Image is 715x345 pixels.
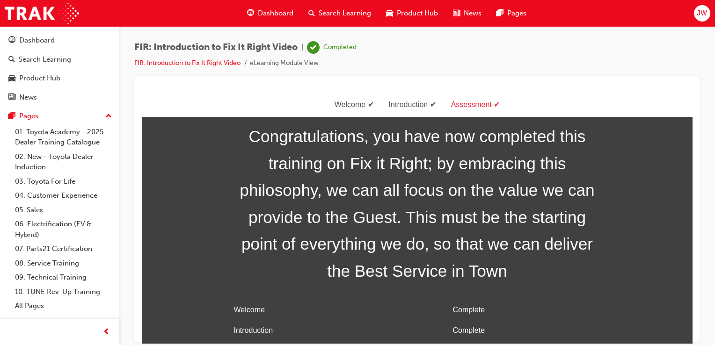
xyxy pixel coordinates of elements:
a: Dashboard [4,32,116,49]
div: Complete [311,210,459,224]
td: Assessment [88,248,278,269]
span: guage-icon [8,36,15,45]
a: 09. Technical Training [11,270,116,285]
a: FIR: Introduction to Fix It Right Video [134,59,241,67]
span: news-icon [8,93,15,102]
span: FIR: Introduction to Fix It Right Video [134,42,298,53]
a: 08. Service Training [11,256,116,271]
a: news-iconNews [445,4,489,23]
span: guage-icon [247,7,254,19]
button: JW [694,5,710,22]
span: news-icon [453,7,460,19]
a: guage-iconDashboard [240,4,301,23]
span: learningRecordVerb_COMPLETE-icon [307,41,320,54]
span: car-icon [8,74,15,83]
a: Search Learning [4,51,116,68]
a: Product Hub [4,70,116,87]
div: Assessment [302,5,366,19]
div: Completed [323,43,357,52]
span: Product Hub [397,8,438,19]
span: search-icon [8,56,15,64]
span: Dashboard [258,8,293,19]
div: Welcome [185,5,240,19]
div: News [19,92,37,103]
div: Complete [311,231,459,244]
a: search-iconSearch Learning [301,4,379,23]
span: Pages [507,8,526,19]
span: pages-icon [8,112,15,121]
a: 05. Sales [11,203,116,217]
span: pages-icon [496,7,503,19]
span: car-icon [386,7,393,19]
button: DashboardSearch LearningProduct HubNews [4,30,116,108]
a: 07. Parts21 Certification [11,242,116,256]
button: Pages [4,108,116,125]
span: JW [697,8,707,19]
a: All Pages [11,299,116,313]
a: car-iconProduct Hub [379,4,445,23]
div: Dashboard [19,35,55,46]
img: Trak [5,3,79,24]
span: search-icon [308,7,315,19]
div: Pages [19,111,38,122]
a: 06. Electrification (EV & Hybrid) [11,217,116,242]
div: Product Hub [19,73,60,84]
a: 10. TUNE Rev-Up Training [11,285,116,299]
a: 02. New - Toyota Dealer Induction [11,150,116,174]
span: up-icon [105,110,112,122]
a: News [4,89,116,106]
span: Congratulations, you have now completed this training on Fix it Right; by embracing this philosop... [88,30,463,192]
a: 03. Toyota For Life [11,174,116,189]
span: News [464,8,482,19]
a: pages-iconPages [489,4,534,23]
div: Search Learning [19,54,71,65]
td: Introduction [88,227,278,248]
td: Welcome [88,207,278,228]
span: Search Learning [319,8,371,19]
span: | [301,42,303,53]
a: 01. Toyota Academy - 2025 Dealer Training Catalogue [11,125,116,150]
span: prev-icon [103,326,110,338]
a: 04. Customer Experience [11,188,116,203]
li: eLearning Module View [250,58,319,69]
div: Introduction [240,5,302,19]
